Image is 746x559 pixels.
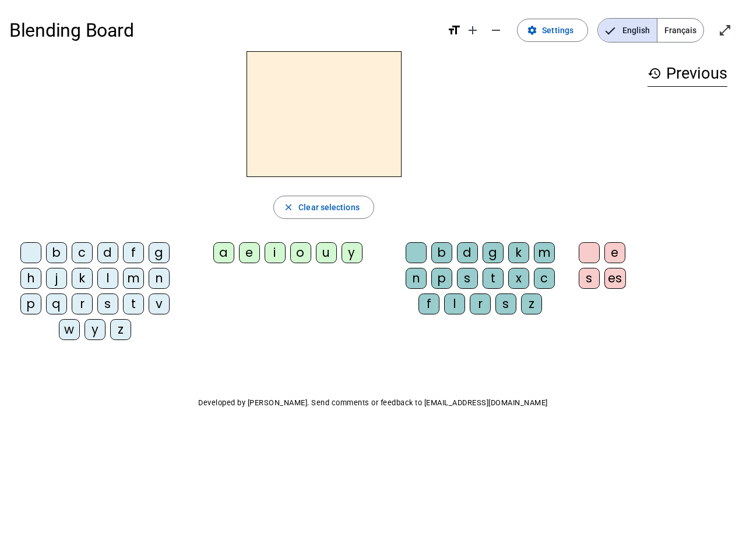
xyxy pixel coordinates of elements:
div: e [239,242,260,263]
button: Clear selections [273,196,374,219]
span: Français [657,19,703,42]
div: m [534,242,555,263]
span: Settings [542,23,573,37]
div: f [123,242,144,263]
div: h [20,268,41,289]
div: y [85,319,105,340]
div: j [46,268,67,289]
div: k [72,268,93,289]
div: z [110,319,131,340]
div: t [123,293,144,314]
div: m [123,268,144,289]
div: o [290,242,311,263]
mat-icon: format_size [447,23,461,37]
mat-icon: close [283,202,294,213]
div: t [483,268,504,289]
div: a [213,242,234,263]
div: p [431,268,452,289]
div: s [97,293,118,314]
div: l [444,293,465,314]
div: p [20,293,41,314]
div: c [72,242,93,263]
div: s [457,268,478,289]
mat-icon: open_in_full [718,23,732,37]
mat-icon: settings [527,25,537,36]
mat-icon: history [648,66,661,80]
div: v [149,293,170,314]
h1: Blending Board [9,12,438,49]
h3: Previous [648,61,727,87]
div: q [46,293,67,314]
div: s [495,293,516,314]
div: z [521,293,542,314]
div: n [149,268,170,289]
div: g [149,242,170,263]
div: n [406,268,427,289]
div: u [316,242,337,263]
div: c [534,268,555,289]
p: Developed by [PERSON_NAME]. Send comments or feedback to [EMAIL_ADDRESS][DOMAIN_NAME] [9,396,737,410]
button: Increase font size [461,19,484,42]
div: g [483,242,504,263]
div: e [604,242,625,263]
div: l [97,268,118,289]
div: y [342,242,363,263]
div: d [457,242,478,263]
div: f [418,293,439,314]
button: Enter full screen [713,19,737,42]
span: Clear selections [298,200,360,214]
span: English [598,19,657,42]
div: es [604,268,626,289]
div: i [265,242,286,263]
div: b [431,242,452,263]
div: b [46,242,67,263]
div: r [72,293,93,314]
mat-button-toggle-group: Language selection [597,18,704,43]
div: w [59,319,80,340]
div: d [97,242,118,263]
div: s [579,268,600,289]
button: Settings [517,19,588,42]
mat-icon: add [466,23,480,37]
button: Decrease font size [484,19,508,42]
mat-icon: remove [489,23,503,37]
div: x [508,268,529,289]
div: k [508,242,529,263]
div: r [470,293,491,314]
